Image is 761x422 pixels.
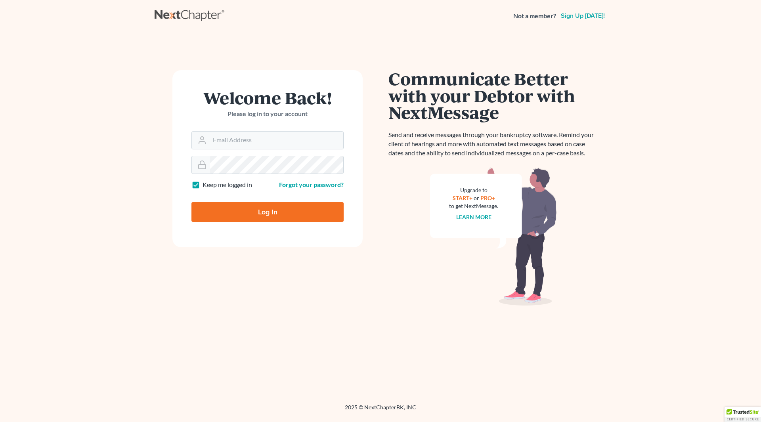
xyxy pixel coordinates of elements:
[155,403,606,418] div: 2025 © NextChapterBK, INC
[456,214,491,220] a: Learn more
[203,180,252,189] label: Keep me logged in
[449,202,498,210] div: to get NextMessage.
[559,13,606,19] a: Sign up [DATE]!
[725,407,761,422] div: TrustedSite Certified
[430,167,557,306] img: nextmessage_bg-59042aed3d76b12b5cd301f8e5b87938c9018125f34e5fa2b7a6b67550977c72.svg
[474,195,479,201] span: or
[191,109,344,118] p: Please log in to your account
[279,181,344,188] a: Forgot your password?
[191,202,344,222] input: Log In
[388,130,598,158] p: Send and receive messages through your bankruptcy software. Remind your client of hearings and mo...
[191,89,344,106] h1: Welcome Back!
[388,70,598,121] h1: Communicate Better with your Debtor with NextMessage
[453,195,472,201] a: START+
[210,132,343,149] input: Email Address
[449,186,498,194] div: Upgrade to
[513,11,556,21] strong: Not a member?
[480,195,495,201] a: PRO+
